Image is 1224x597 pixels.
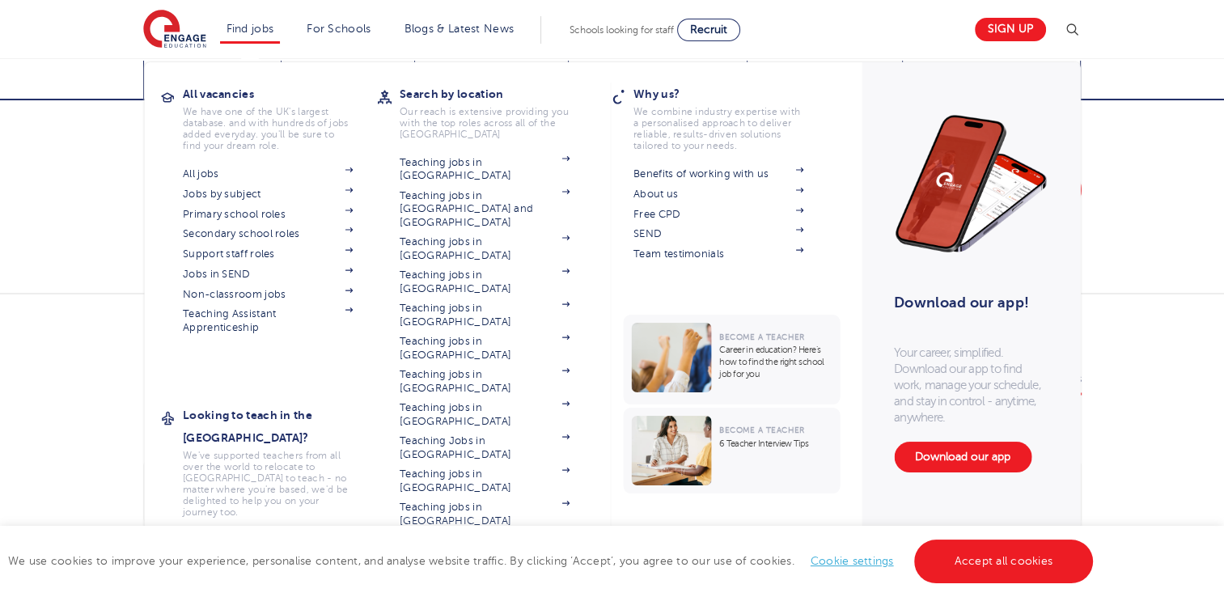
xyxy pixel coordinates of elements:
a: Looking to teach in the [GEOGRAPHIC_DATA]?We've supported teachers from all over the world to rel... [183,404,377,518]
h2: Latest Positions In [GEOGRAPHIC_DATA] [143,170,764,209]
a: Teaching jobs in [GEOGRAPHIC_DATA] [400,501,570,527]
h3: Search by location [400,83,594,105]
a: Teaching jobs in [GEOGRAPHIC_DATA] [400,335,570,362]
a: Find jobs [227,23,274,35]
h3: Download our app! [894,285,1040,320]
p: Career in education? Here’s how to find the right school job for you [719,344,832,380]
a: Jobs in SEND [183,268,353,281]
a: Primary school roles [183,208,353,221]
a: Teaching jobs in [GEOGRAPHIC_DATA] and [GEOGRAPHIC_DATA] [400,189,570,229]
a: Sign up [975,18,1046,41]
p: Your career, simplified. Download our app to find work, manage your schedule, and stay in control... [894,345,1048,426]
img: Engage Education [143,10,206,50]
a: Support staff roles [183,248,353,260]
h3: Why us? [633,83,828,105]
span: Become a Teacher [719,426,804,434]
p: We combine industry expertise with a personalised approach to deliver reliable, results-driven so... [633,106,803,151]
a: Teaching Jobs in [GEOGRAPHIC_DATA] [400,434,570,461]
a: Teaching jobs in [GEOGRAPHIC_DATA] [400,368,570,395]
span: We use cookies to improve your experience, personalise content, and analyse website traffic. By c... [8,555,1097,567]
a: SEND [633,227,803,240]
a: All jobs [183,167,353,180]
p: We've supported teachers from all over the world to relocate to [GEOGRAPHIC_DATA] to teach - no m... [183,450,353,518]
p: 6 Teacher Interview Tips [719,438,832,450]
a: Benefits of working with us [633,167,803,180]
a: Teaching jobs in [GEOGRAPHIC_DATA] [400,401,570,428]
a: Secondary school roles [183,227,353,240]
h3: Looking to teach in the [GEOGRAPHIC_DATA]? [183,404,377,449]
p: We have one of the UK's largest database. and with hundreds of jobs added everyday. you'll be sur... [183,106,353,151]
a: Become a Teacher6 Teacher Interview Tips [623,408,844,493]
a: All vacanciesWe have one of the UK's largest database. and with hundreds of jobs added everyday. ... [183,83,377,151]
a: Teaching jobs in [GEOGRAPHIC_DATA] [400,156,570,183]
a: Become a TeacherCareer in education? Here’s how to find the right school job for you [623,315,844,404]
a: Why us?We combine industry expertise with a personalised approach to deliver reliable, results-dr... [633,83,828,151]
a: Free CPD [633,208,803,221]
a: Jobs by subject [183,188,353,201]
a: Download our app [894,442,1031,472]
h3: All vacancies [183,83,377,105]
a: Teaching jobs in [GEOGRAPHIC_DATA] [400,302,570,328]
a: Cookie settings [811,555,894,567]
a: Non-classroom jobs [183,288,353,301]
a: Teaching jobs in [GEOGRAPHIC_DATA] [400,235,570,262]
span: Become a Teacher [719,332,804,341]
span: Schools looking for staff [570,24,674,36]
a: Teaching Assistant Apprenticeship [183,307,353,334]
p: Our reach is extensive providing you with the top roles across all of the [GEOGRAPHIC_DATA] [400,106,570,140]
a: Accept all cookies [914,540,1094,583]
a: Recruit [677,19,740,41]
a: Search by locationOur reach is extensive providing you with the top roles across all of the [GEOG... [400,83,594,140]
a: Blogs & Latest News [404,23,515,35]
h2: Brighton Google Reviews [143,362,529,401]
a: Teaching jobs in [GEOGRAPHIC_DATA] [400,269,570,295]
a: About us [633,188,803,201]
a: Team [143,61,282,100]
span: Recruit [690,23,727,36]
a: Teaching jobs in [GEOGRAPHIC_DATA] [400,468,570,494]
a: For Schools [307,23,371,35]
a: Team testimonials [633,248,803,260]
